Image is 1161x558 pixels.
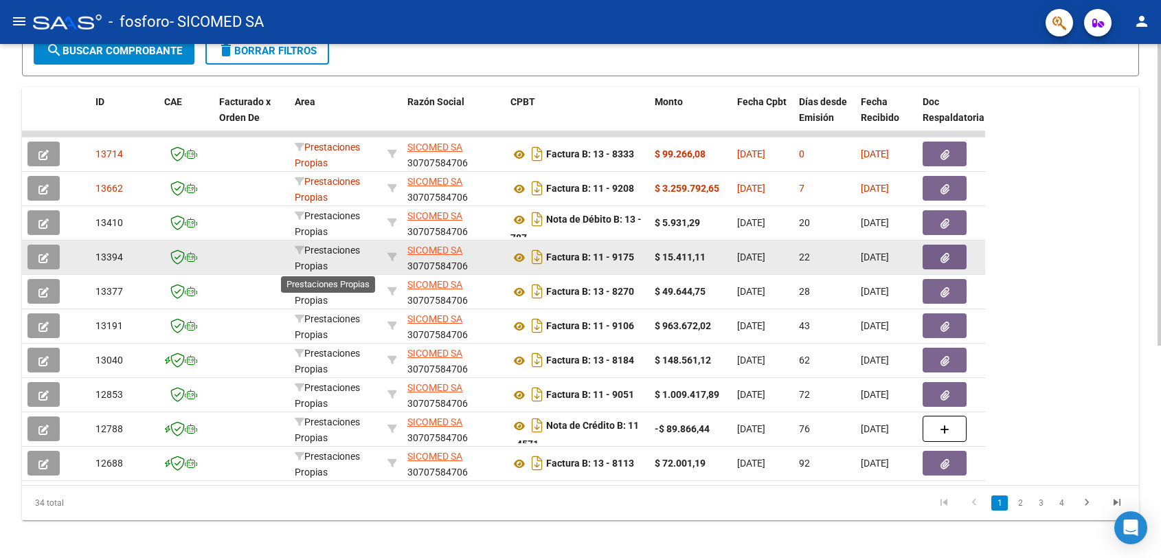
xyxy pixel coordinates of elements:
datatable-header-cell: Monto [649,87,732,148]
span: Monto [655,96,683,107]
div: 30707584706 [407,208,499,237]
i: Descargar documento [528,315,546,337]
strong: $ 5.931,29 [655,217,700,228]
datatable-header-cell: Fecha Recibido [855,87,917,148]
span: [DATE] [861,252,889,263]
span: [DATE] [861,423,889,434]
a: 2 [1012,495,1028,511]
div: 30707584706 [407,346,499,375]
span: 43 [799,320,810,331]
span: Prestaciones Propias [295,142,360,168]
span: SICOMED SA [407,142,462,153]
i: Descargar documento [528,383,546,405]
i: Descargar documento [528,246,546,268]
datatable-header-cell: Doc Respaldatoria [917,87,1000,148]
span: 7 [799,183,804,194]
div: 34 total [22,486,243,520]
a: 1 [991,495,1008,511]
span: [DATE] [861,458,889,469]
strong: -$ 89.866,44 [655,423,710,434]
div: 30707584706 [407,449,499,478]
datatable-header-cell: CAE [159,87,214,148]
span: 76 [799,423,810,434]
span: [DATE] [861,217,889,228]
span: 72 [799,389,810,400]
span: [DATE] [737,389,765,400]
span: CPBT [510,96,535,107]
span: 13410 [95,217,123,228]
span: [DATE] [737,183,765,194]
a: go to next page [1074,495,1100,511]
datatable-header-cell: Razón Social [402,87,505,148]
div: 30707584706 [407,174,499,203]
span: 12853 [95,389,123,400]
span: 13377 [95,286,123,297]
span: SICOMED SA [407,313,462,324]
strong: Factura B: 11 - 9208 [546,183,634,194]
span: Fecha Cpbt [737,96,787,107]
span: Prestaciones Propias [295,245,360,271]
span: [DATE] [737,355,765,366]
strong: Factura B: 11 - 9051 [546,390,634,401]
span: SICOMED SA [407,348,462,359]
datatable-header-cell: Area [289,87,382,148]
span: [DATE] [861,389,889,400]
span: [DATE] [737,252,765,263]
span: [DATE] [737,286,765,297]
span: Prestaciones Propias [295,348,360,375]
strong: Factura B: 13 - 8270 [546,287,634,298]
i: Descargar documento [528,414,546,436]
span: 20 [799,217,810,228]
a: go to first page [931,495,957,511]
div: 30707584706 [407,139,499,168]
span: 13714 [95,148,123,159]
span: 13191 [95,320,123,331]
span: SICOMED SA [407,279,462,290]
span: Prestaciones Propias [295,176,360,203]
strong: Factura B: 13 - 8184 [546,355,634,366]
span: 12688 [95,458,123,469]
div: Open Intercom Messenger [1114,511,1147,544]
span: Doc Respaldatoria [923,96,984,123]
div: 30707584706 [407,414,499,443]
strong: Nota de Crédito B: 11 - 4571 [510,421,639,450]
span: [DATE] [861,148,889,159]
datatable-header-cell: Días desde Emisión [793,87,855,148]
strong: $ 148.561,12 [655,355,711,366]
span: SICOMED SA [407,382,462,393]
li: page 3 [1030,491,1051,515]
li: page 2 [1010,491,1030,515]
span: SICOMED SA [407,451,462,462]
mat-icon: search [46,42,63,58]
mat-icon: menu [11,13,27,30]
i: Descargar documento [528,452,546,474]
span: Días desde Emisión [799,96,847,123]
strong: $ 15.411,11 [655,252,706,263]
a: go to last page [1104,495,1130,511]
span: Prestaciones Propias [295,451,360,478]
strong: Factura B: 11 - 9175 [546,252,634,263]
strong: $ 49.644,75 [655,286,706,297]
span: - fosforo [109,7,170,37]
div: 30707584706 [407,311,499,340]
span: Fecha Recibido [861,96,899,123]
span: 0 [799,148,804,159]
i: Descargar documento [528,280,546,302]
span: SICOMED SA [407,176,462,187]
strong: $ 963.672,02 [655,320,711,331]
span: [DATE] [861,355,889,366]
span: Buscar Comprobante [46,45,182,57]
li: page 1 [989,491,1010,515]
span: 13040 [95,355,123,366]
span: 13394 [95,252,123,263]
a: go to previous page [961,495,987,511]
i: Descargar documento [528,349,546,371]
span: Prestaciones Propias [295,210,360,237]
span: Facturado x Orden De [219,96,271,123]
li: page 4 [1051,491,1072,515]
span: Borrar Filtros [218,45,317,57]
span: 22 [799,252,810,263]
span: [DATE] [737,458,765,469]
span: Prestaciones Propias [295,382,360,409]
span: Prestaciones Propias [295,313,360,340]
